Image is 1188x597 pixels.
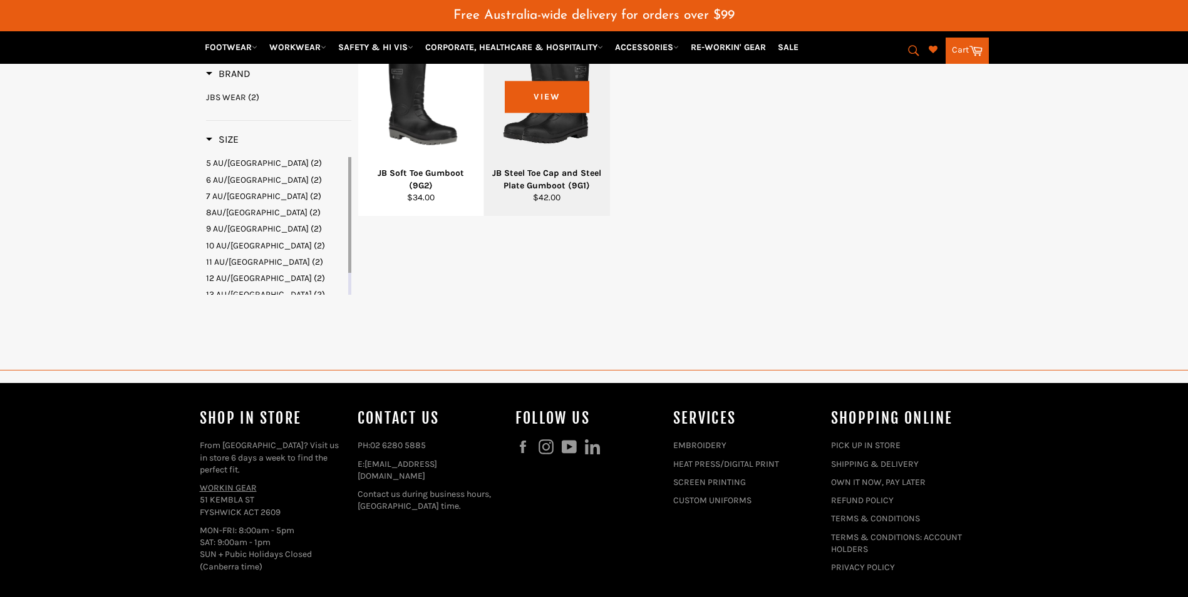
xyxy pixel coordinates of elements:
[831,562,895,573] a: PRIVACY POLICY
[358,439,503,451] p: PH:
[673,477,746,487] a: SCREEN PRINTING
[370,440,426,451] a: 02 6280 5885
[206,207,346,218] a: 8AU/UK
[206,175,309,185] span: 6 AU/[GEOGRAPHIC_DATA]
[314,240,325,251] span: (2)
[200,524,345,573] p: MON-FRI: 8:00am - 5pm SAT: 9:00am - 1pm SUN + Pubic Holidays Closed (Canberra time)
[358,488,503,513] p: Contact us during business hours, [GEOGRAPHIC_DATA] time.
[515,408,661,429] h4: Follow us
[831,440,901,451] a: PICK UP IN STORE
[206,133,239,146] h3: Size
[314,273,325,283] span: (2)
[453,9,735,22] span: Free Australia-wide delivery for orders over $99
[831,477,926,487] a: OWN IT NOW, PAY LATER
[206,257,310,267] span: 11 AU/[GEOGRAPHIC_DATA]
[686,36,771,58] a: RE-WORKIN' GEAR
[200,482,257,493] a: WORKIN GEAR
[673,459,779,469] a: HEAT PRESS/DIGITAL PRINT
[673,440,726,451] a: EMBROIDERY
[206,207,307,218] span: 8AU/[GEOGRAPHIC_DATA]
[200,36,262,58] a: FOOTWEAR
[206,223,309,234] span: 9 AU/[GEOGRAPHIC_DATA]
[206,191,308,202] span: 7 AU/[GEOGRAPHIC_DATA]
[314,289,325,300] span: (2)
[310,191,321,202] span: (2)
[200,408,345,429] h4: Shop In Store
[206,289,312,300] span: 13 AU/[GEOGRAPHIC_DATA]
[206,288,346,300] a: 13 AU/UK
[206,158,309,168] span: 5 AU/[GEOGRAPHIC_DATA]
[831,459,919,469] a: SHIPPING & DELIVERY
[366,167,476,191] div: JB Soft Toe Gumboot (9G2)
[309,207,321,218] span: (2)
[200,482,345,518] p: 51 KEMBLA ST FYSHWICK ACT 2609
[206,272,346,284] a: 12 AU/UK
[206,157,346,169] a: 5 AU/UK
[831,495,894,506] a: REFUND POLICY
[311,175,322,185] span: (2)
[831,513,920,524] a: TERMS & CONDITIONS
[673,408,819,429] h4: services
[333,36,418,58] a: SAFETY & HI VIS
[831,532,962,554] a: TERMS & CONDITIONS: ACCOUNT HOLDERS
[673,495,752,506] a: CUSTOM UNIFORMS
[206,223,346,235] a: 9 AU/UK
[311,223,322,234] span: (2)
[358,458,503,482] p: E:
[206,240,346,252] a: 10 AU/UK
[946,38,989,64] a: Cart
[206,256,346,268] a: 11 AU/UK
[831,408,976,429] h4: SHOPPING ONLINE
[312,257,323,267] span: (2)
[206,273,312,283] span: 12 AU/[GEOGRAPHIC_DATA]
[206,240,312,251] span: 10 AU/[GEOGRAPHIC_DATA]
[610,36,684,58] a: ACCESSORIES
[206,92,246,103] span: JBS WEAR
[264,36,331,58] a: WORKWEAR
[206,91,351,103] a: JBS WEAR
[206,133,239,145] span: Size
[358,408,503,429] h4: Contact Us
[248,92,259,103] span: (2)
[311,158,322,168] span: (2)
[420,36,608,58] a: CORPORATE, HEALTHCARE & HOSPITALITY
[358,459,437,481] a: [EMAIL_ADDRESS][DOMAIN_NAME]
[206,174,346,186] a: 6 AU/UK
[206,190,346,202] a: 7 AU/UK
[773,36,803,58] a: SALE
[492,167,602,191] div: JB Steel Toe Cap and Steel Plate Gumboot (9G1)
[206,68,251,80] h3: Brand
[200,439,345,476] p: From [GEOGRAPHIC_DATA]? Visit us in store 6 days a week to find the perfect fit.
